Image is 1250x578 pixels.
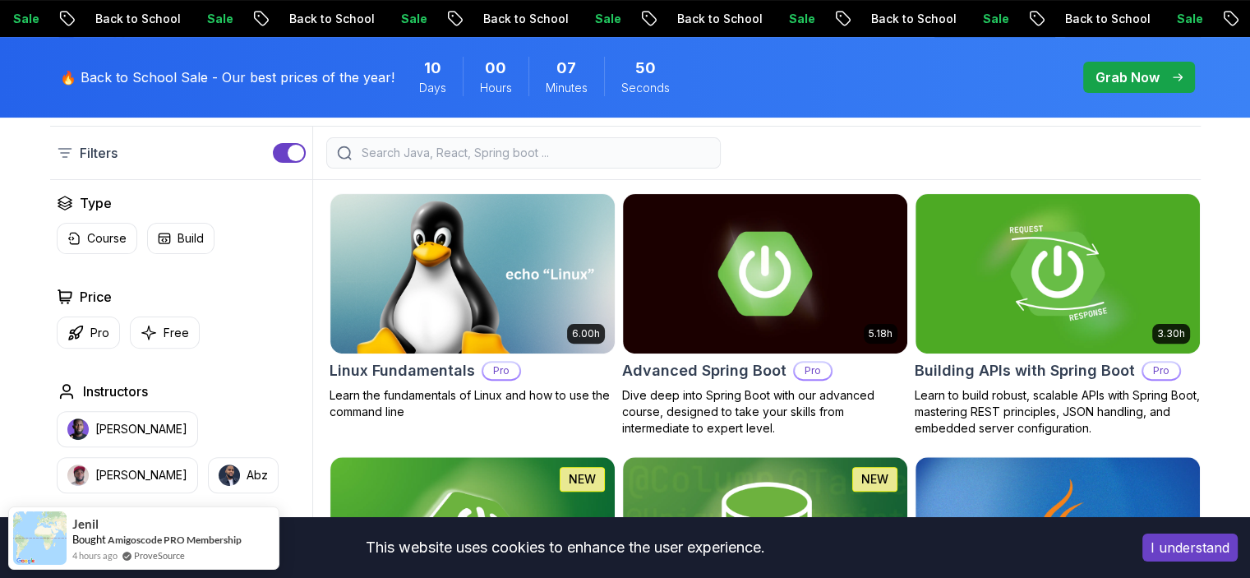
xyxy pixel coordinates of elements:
a: Advanced Spring Boot card5.18hAdvanced Spring BootProDive deep into Spring Boot with our advanced... [622,193,908,437]
p: Learn to build robust, scalable APIs with Spring Boot, mastering REST principles, JSON handling, ... [915,387,1201,437]
button: Course [57,223,137,254]
span: Hours [480,80,512,96]
button: instructor imgAbz [208,457,279,493]
p: Free [164,325,189,341]
span: Jenil [72,517,99,531]
p: Filters [80,143,118,163]
p: Sale [769,11,822,27]
span: 0 Hours [485,57,506,80]
h2: Advanced Spring Boot [622,359,786,382]
button: Free [130,317,200,349]
p: NEW [569,471,596,488]
img: instructor img [67,418,89,440]
button: instructor img[PERSON_NAME] [57,457,198,493]
span: Seconds [621,80,670,96]
span: Days [419,80,446,96]
p: 3.30h [1157,327,1185,340]
img: instructor img [67,465,89,486]
span: 50 Seconds [635,57,656,80]
p: 5.18h [869,327,893,340]
img: provesource social proof notification image [13,511,67,565]
img: Linux Fundamentals card [330,194,615,354]
h2: Building APIs with Spring Boot [915,359,1135,382]
p: Grab Now [1095,67,1160,87]
p: NEW [861,471,888,488]
h2: Price [80,287,112,307]
a: ProveSource [134,548,185,562]
button: Build [147,223,214,254]
h2: Type [80,193,112,213]
p: Sale [187,11,240,27]
p: Sale [381,11,434,27]
a: Amigoscode PRO Membership [108,534,242,546]
img: instructor img [219,465,240,486]
div: This website uses cookies to enhance the user experience. [12,529,1118,566]
p: Back to School [270,11,381,27]
p: Back to School [76,11,187,27]
p: [PERSON_NAME] [95,421,187,437]
img: Advanced Spring Boot card [623,194,907,354]
p: Pro [483,363,519,379]
p: Pro [795,363,831,379]
p: Build [178,230,204,247]
p: Back to School [464,11,575,27]
p: Pro [1143,363,1179,379]
p: Back to School [657,11,769,27]
span: Bought [72,533,106,546]
p: Dive deep into Spring Boot with our advanced course, designed to take your skills from intermedia... [622,387,908,437]
p: Pro [90,325,109,341]
p: [PERSON_NAME] [95,467,187,483]
h2: Linux Fundamentals [330,359,475,382]
p: 6.00h [572,327,600,340]
span: 7 Minutes [556,57,576,80]
p: Back to School [851,11,963,27]
p: Sale [575,11,628,27]
img: Building APIs with Spring Boot card [916,194,1200,354]
p: Learn the fundamentals of Linux and how to use the command line [330,387,616,420]
a: Linux Fundamentals card6.00hLinux FundamentalsProLearn the fundamentals of Linux and how to use t... [330,193,616,420]
input: Search Java, React, Spring boot ... [358,145,710,161]
span: 10 Days [424,57,441,80]
h2: Instructors [83,381,148,401]
p: Sale [1157,11,1210,27]
span: 4 hours ago [72,548,118,562]
button: instructor img[PERSON_NAME] [57,411,198,447]
p: Sale [963,11,1016,27]
p: Abz [247,467,268,483]
a: Building APIs with Spring Boot card3.30hBuilding APIs with Spring BootProLearn to build robust, s... [915,193,1201,437]
button: Accept cookies [1142,534,1238,562]
span: Minutes [546,80,588,96]
button: Pro [57,317,120,349]
p: 🔥 Back to School Sale - Our best prices of the year! [60,67,394,87]
p: Back to School [1045,11,1157,27]
p: Course [87,230,127,247]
